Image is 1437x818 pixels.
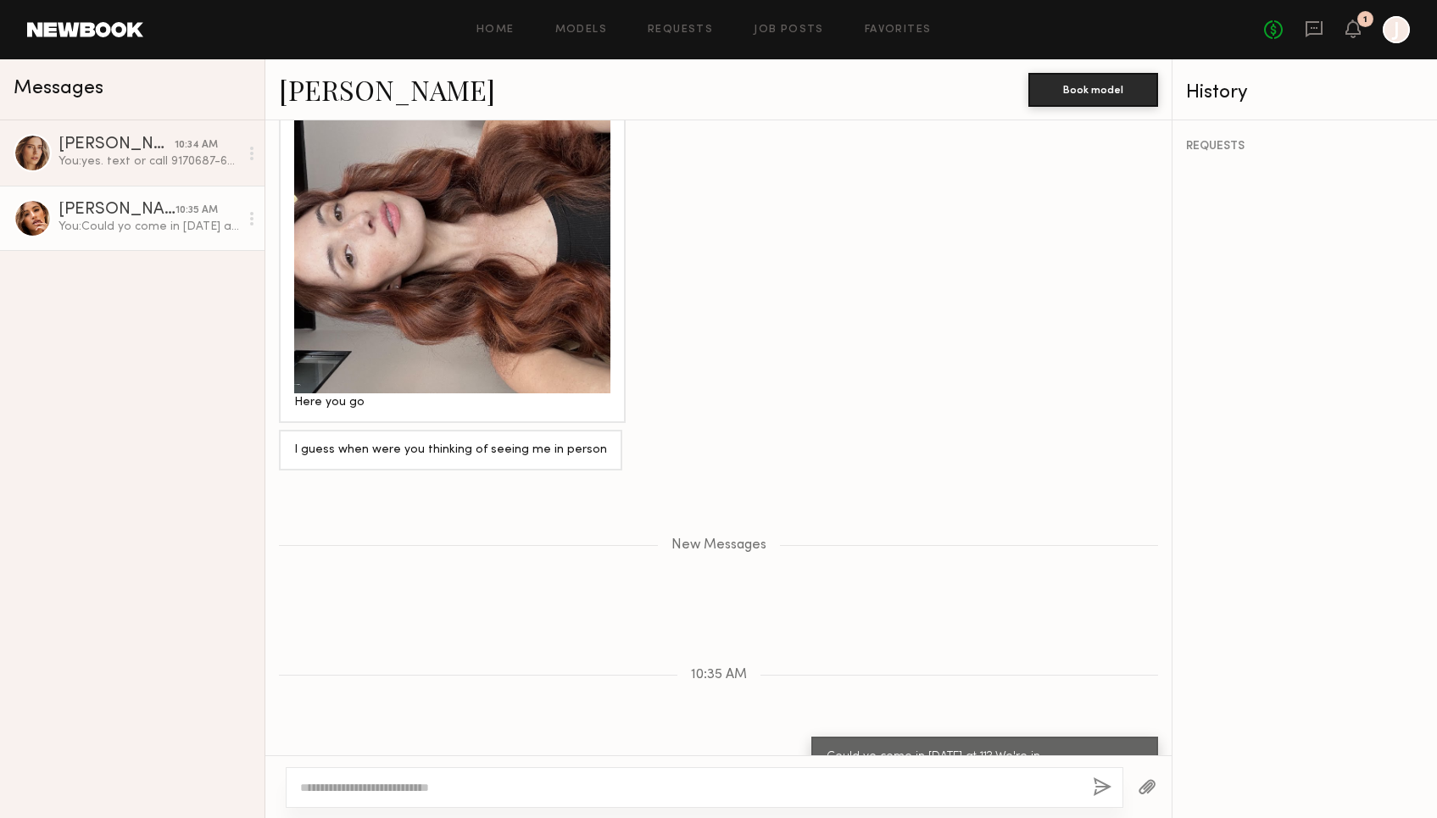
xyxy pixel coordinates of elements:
div: 10:35 AM [175,203,218,219]
a: Home [476,25,515,36]
div: [PERSON_NAME] [58,136,175,153]
div: I guess when were you thinking of seeing me in person [294,441,607,460]
div: 10:34 AM [175,137,218,153]
button: Book model [1028,73,1158,107]
a: [PERSON_NAME] [279,71,495,108]
a: Requests [648,25,713,36]
div: [PERSON_NAME] [58,202,175,219]
a: J [1383,16,1410,43]
a: Favorites [865,25,932,36]
div: 1 [1363,15,1367,25]
a: Models [555,25,607,36]
div: REQUESTS [1186,141,1423,153]
div: Here you go [294,393,610,413]
div: You: Could yo come in [DATE] at 11? We're in [GEOGRAPHIC_DATA]/[PERSON_NAME][GEOGRAPHIC_DATA] area [58,219,239,235]
a: Book model [1028,81,1158,96]
div: Could yo come in [DATE] at 11? We're in [GEOGRAPHIC_DATA]/[PERSON_NAME][GEOGRAPHIC_DATA] area [827,748,1143,806]
span: 10:35 AM [691,668,747,682]
div: History [1186,83,1423,103]
span: Messages [14,79,103,98]
div: You: yes. text or call 9170687-6990 when you arrive. I'll need to let you in. [58,153,239,170]
a: Job Posts [754,25,824,36]
span: New Messages [671,538,766,553]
